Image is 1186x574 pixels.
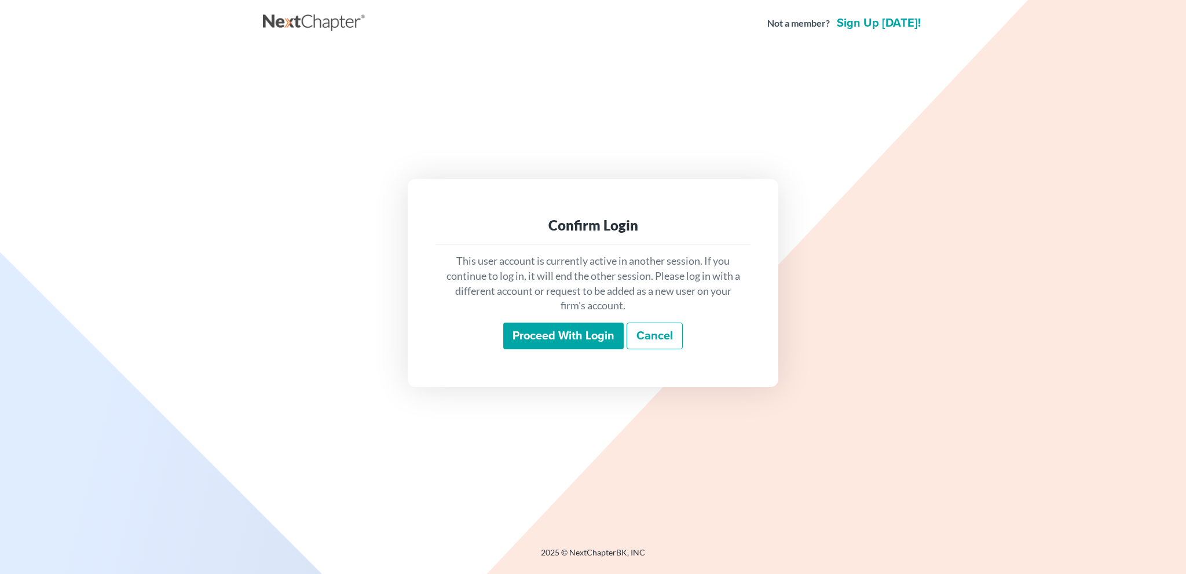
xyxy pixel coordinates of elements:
p: This user account is currently active in another session. If you continue to log in, it will end ... [445,254,741,313]
a: Cancel [627,323,683,349]
div: 2025 © NextChapterBK, INC [263,547,923,568]
a: Sign up [DATE]! [834,17,923,29]
input: Proceed with login [503,323,624,349]
div: Confirm Login [445,216,741,235]
strong: Not a member? [767,17,830,30]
